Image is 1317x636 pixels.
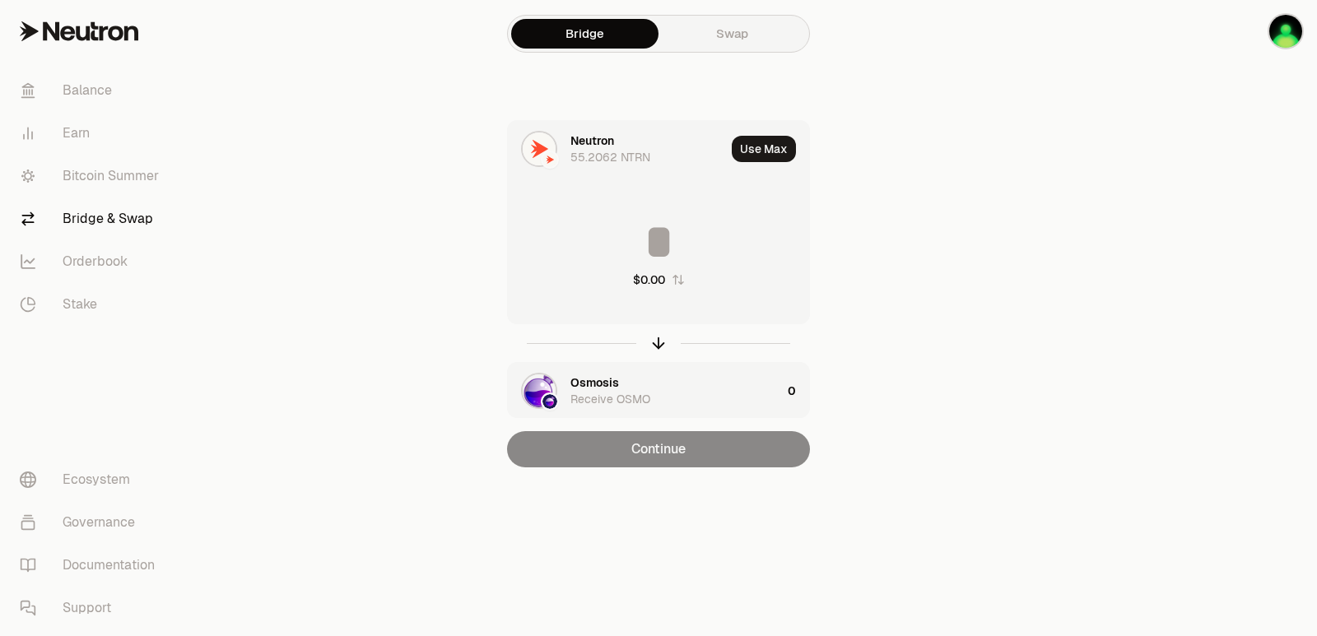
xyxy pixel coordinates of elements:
a: Swap [658,19,806,49]
a: Balance [7,69,178,112]
div: 0 [788,363,809,419]
a: Stake [7,283,178,326]
div: Osmosis [570,374,619,391]
div: Neutron [570,132,614,149]
img: OSMO Logo [523,374,556,407]
div: 55.2062 NTRN [570,149,650,165]
div: Receive OSMO [570,391,650,407]
img: sandy mercy [1269,15,1302,48]
img: Neutron Logo [542,152,557,167]
a: Earn [7,112,178,155]
a: Bridge & Swap [7,197,178,240]
a: Orderbook [7,240,178,283]
div: NTRN LogoNeutron LogoNeutron55.2062 NTRN [508,121,725,177]
a: Governance [7,501,178,544]
div: $0.00 [633,272,665,288]
div: OSMO LogoOsmosis LogoOsmosisReceive OSMO [508,363,781,419]
a: Ecosystem [7,458,178,501]
a: Bitcoin Summer [7,155,178,197]
a: Documentation [7,544,178,587]
a: Bridge [511,19,658,49]
button: $0.00 [633,272,685,288]
button: OSMO LogoOsmosis LogoOsmosisReceive OSMO0 [508,363,809,419]
img: Osmosis Logo [542,394,557,409]
a: Support [7,587,178,629]
button: Use Max [732,136,796,162]
img: NTRN Logo [523,132,556,165]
